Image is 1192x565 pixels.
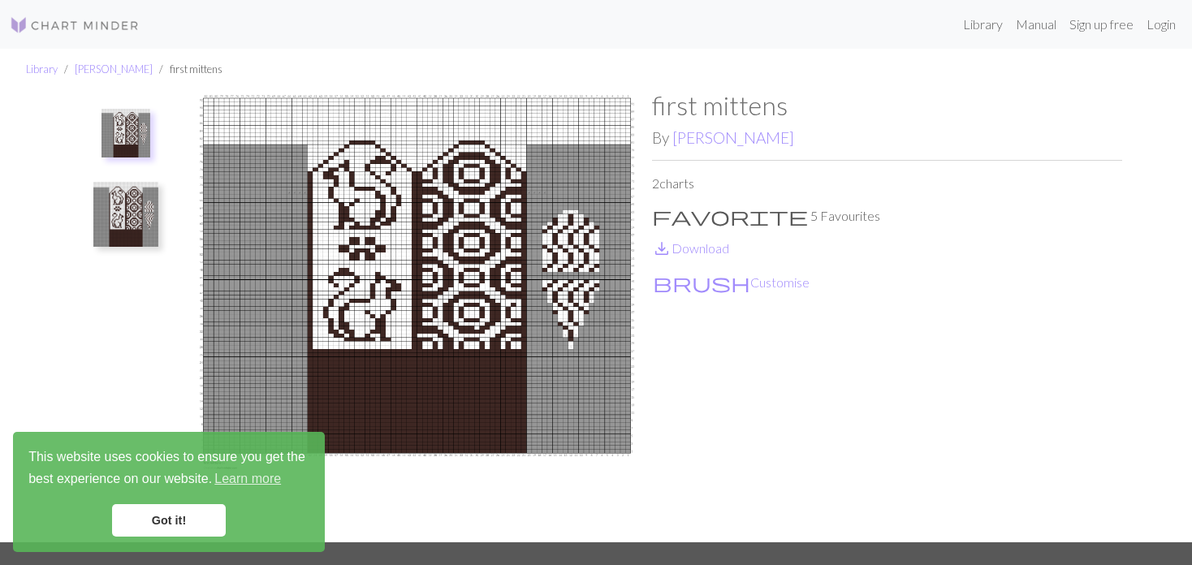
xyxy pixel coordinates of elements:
[153,62,222,77] li: first mittens
[1063,8,1140,41] a: Sign up free
[652,174,1122,193] p: 2 charts
[652,206,1122,226] p: 5 Favourites
[652,272,810,293] button: CustomiseCustomise
[1009,8,1063,41] a: Manual
[652,90,1122,121] h1: first mittens
[75,63,153,75] a: [PERSON_NAME]
[652,128,1122,147] h2: By
[10,15,140,35] img: Logo
[212,467,283,491] a: learn more about cookies
[653,271,750,294] span: brush
[672,128,794,147] a: [PERSON_NAME]
[653,273,750,292] i: Customise
[26,63,58,75] a: Library
[652,239,672,258] i: Download
[13,432,325,552] div: cookieconsent
[652,237,672,260] span: save_alt
[652,205,808,227] span: favorite
[1140,8,1182,41] a: Login
[112,504,226,537] a: dismiss cookie message
[101,109,150,157] img: first mittens
[93,182,158,247] img: Copy of first mittens
[652,206,808,226] i: Favourite
[652,240,729,256] a: DownloadDownload
[28,447,309,491] span: This website uses cookies to ensure you get the best experience on our website.
[182,90,652,542] img: first mittens
[957,8,1009,41] a: Library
